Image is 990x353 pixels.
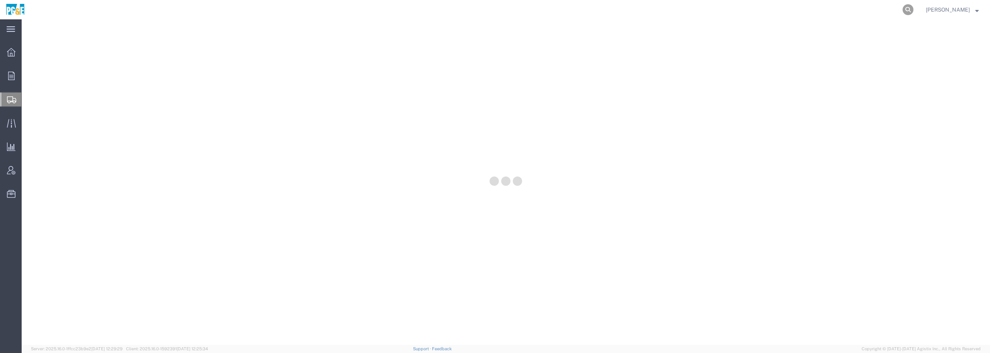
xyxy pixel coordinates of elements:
[31,346,123,351] span: Server: 2025.16.0-1ffcc23b9e2
[413,346,432,351] a: Support
[862,346,981,352] span: Copyright © [DATE]-[DATE] Agistix Inc., All Rights Reserved
[5,4,25,15] img: logo
[177,346,208,351] span: [DATE] 12:25:34
[926,5,970,14] span: Wendy Hetrick
[432,346,452,351] a: Feedback
[91,346,123,351] span: [DATE] 12:29:29
[925,5,979,14] button: [PERSON_NAME]
[126,346,208,351] span: Client: 2025.16.0-1592391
